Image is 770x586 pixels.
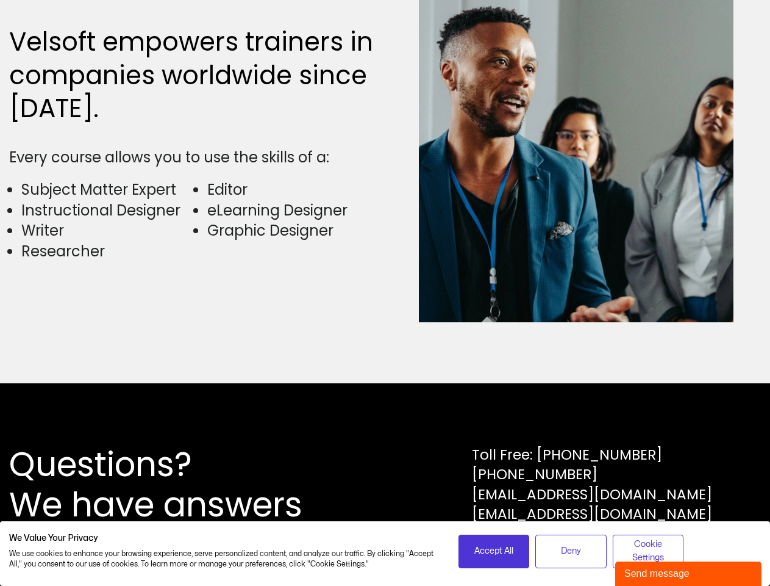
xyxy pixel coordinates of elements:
[535,535,607,568] button: Deny all cookies
[207,179,379,200] li: Editor
[21,241,193,262] li: Researcher
[9,533,440,544] h2: We Value Your Privacy
[21,220,193,241] li: Writer
[21,200,193,221] li: Instructional Designer
[615,559,764,586] iframe: chat widget
[207,220,379,241] li: Graphic Designer
[207,200,379,221] li: eLearning Designer
[9,549,440,570] p: We use cookies to enhance your browsing experience, serve personalized content, and analyze our t...
[474,544,513,558] span: Accept All
[458,535,530,568] button: Accept all cookies
[9,26,379,126] h2: Velsoft empowers trainers in companies worldwide since [DATE].
[561,544,581,558] span: Deny
[472,445,712,524] div: Toll Free: [PHONE_NUMBER] [PHONE_NUMBER] [EMAIL_ADDRESS][DOMAIN_NAME] [EMAIL_ADDRESS][DOMAIN_NAME]
[613,535,684,568] button: Adjust cookie preferences
[21,179,193,200] li: Subject Matter Expert
[621,538,676,565] span: Cookie Settings
[9,147,379,168] div: Every course allows you to use the skills of a:
[9,444,346,525] h2: Questions? We have answers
